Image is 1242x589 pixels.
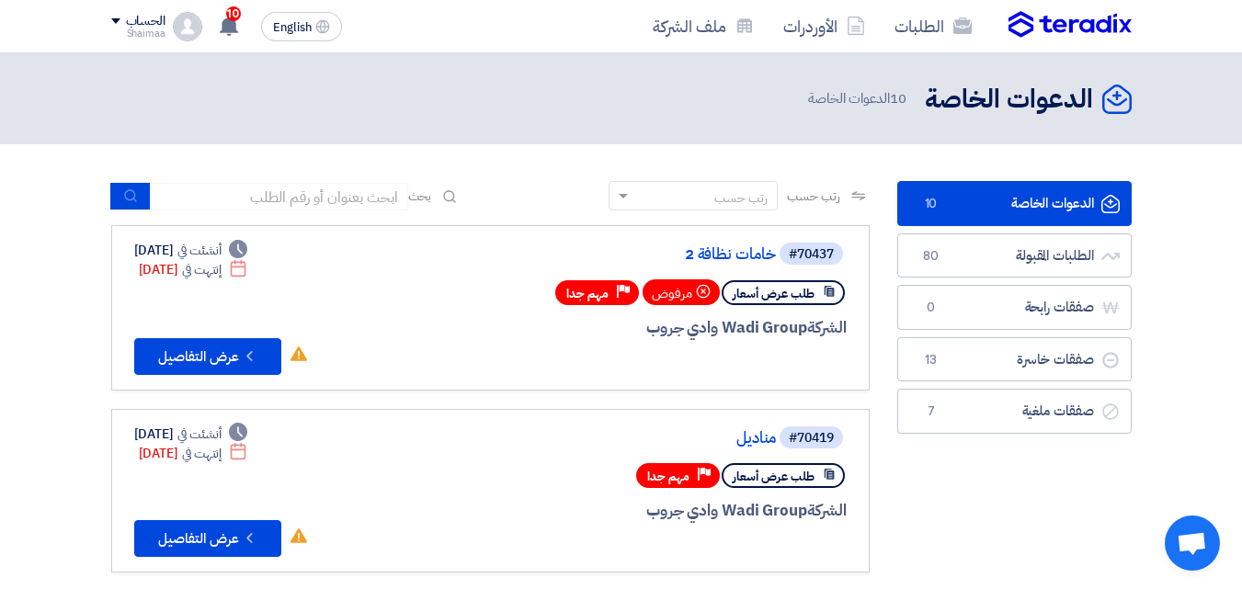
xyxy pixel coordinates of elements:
[638,5,769,48] a: ملف الشركة
[273,21,312,34] span: English
[920,351,942,369] span: 13
[920,402,942,421] span: 7
[182,444,222,463] span: إنتهت في
[897,181,1132,226] a: الدعوات الخاصة10
[261,12,342,41] button: English
[173,12,202,41] img: profile_test.png
[920,299,942,317] span: 0
[408,246,776,263] a: خامات نظافة 2
[714,188,768,208] div: رتب حسب
[139,444,248,463] div: [DATE]
[643,279,720,305] div: مرفوض
[890,88,906,108] span: 10
[111,28,165,39] div: Shaimaa
[647,468,689,485] span: مهم جدا
[808,88,909,109] span: الدعوات الخاصة
[134,520,281,557] button: عرض التفاصيل
[405,316,847,340] div: Wadi Group وادي جروب
[151,183,408,210] input: ابحث بعنوان أو رقم الطلب
[789,248,834,261] div: #70437
[880,5,986,48] a: الطلبات
[925,82,1093,118] h2: الدعوات الخاصة
[408,430,776,447] a: مناديل
[787,187,839,206] span: رتب حسب
[134,338,281,375] button: عرض التفاصيل
[139,260,248,279] div: [DATE]
[769,5,880,48] a: الأوردرات
[733,285,815,302] span: طلب عرض أسعار
[226,6,241,21] span: 10
[566,285,609,302] span: مهم جدا
[1165,515,1220,571] div: Open chat
[177,425,222,444] span: أنشئت في
[405,499,847,523] div: Wadi Group وادي جروب
[897,233,1132,278] a: الطلبات المقبولة80
[897,337,1132,382] a: صفقات خاسرة13
[177,241,222,260] span: أنشئت في
[897,389,1132,434] a: صفقات ملغية7
[920,247,942,266] span: 80
[134,241,248,260] div: [DATE]
[1008,11,1132,39] img: Teradix logo
[789,432,834,445] div: #70419
[733,468,815,485] span: طلب عرض أسعار
[408,187,432,206] span: بحث
[126,14,165,29] div: الحساب
[182,260,222,279] span: إنتهت في
[807,499,847,522] span: الشركة
[897,285,1132,330] a: صفقات رابحة0
[920,195,942,213] span: 10
[807,316,847,339] span: الشركة
[134,425,248,444] div: [DATE]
